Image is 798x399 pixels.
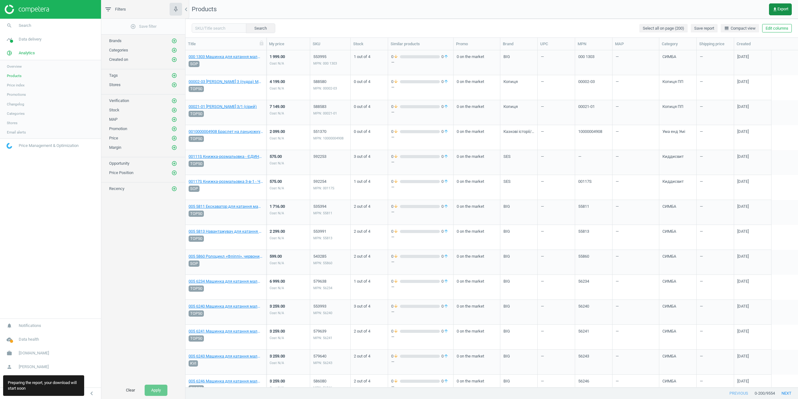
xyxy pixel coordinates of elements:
[391,104,400,109] span: 0
[354,201,385,224] div: 2 out of 4
[189,328,263,334] a: 005 6241 Машинка для катання малюка "Нео" блакитна. 12міс. +
[391,135,394,139] div: —
[541,226,572,249] div: —
[3,20,15,32] i: search
[189,304,263,309] a: 005 6240 Машинка для катання малюка "Нео" червона, 12міс. +
[391,79,400,85] span: 0
[171,47,177,53] button: add_circle_outline
[737,41,769,47] div: Created
[313,179,347,184] div: 592254
[270,229,285,234] div: 2 299.00
[190,61,198,67] span: SOP
[190,111,202,117] span: TOP50
[192,5,217,13] span: Products
[189,353,263,359] a: 005 6243 Машинка для катання малюка "Нео" антрацит. 12міс.+
[662,154,684,174] div: Киддисвит
[313,254,347,259] div: 543285
[393,104,398,109] i: arrow_downward
[5,5,49,14] img: ajHJNr6hYgQAAAAASUVORK5CYII=
[192,23,246,33] input: SKU/Title search
[440,129,450,134] span: 0
[19,50,35,56] span: Analytics
[391,41,451,47] div: Similar products
[171,38,177,44] button: add_circle_outline
[190,136,202,142] span: TOP50
[616,129,656,134] div: —
[182,6,190,13] i: chevron_left
[700,176,731,199] div: —
[775,388,798,399] button: next
[171,72,177,79] button: add_circle_outline
[171,126,177,132] button: add_circle_outline
[353,41,385,47] div: Stock
[503,254,510,274] div: BIG
[354,151,385,174] div: 3 out of 4
[354,101,385,124] div: 0 out of 4
[109,136,118,140] span: Price
[171,145,177,150] i: add_circle_outline
[354,51,385,74] div: 1 out of 4
[313,54,347,60] div: 553995
[541,151,572,174] div: —
[3,375,15,387] i: headset_mic
[189,179,263,184] a: 00117S Книжка-розмальовка 3-в-1 - ЧАРІВНИЙ СВІТ (13 аркушів для розфарбовування. 2 аркуші для гра...
[456,41,498,47] div: Promo
[503,179,511,199] div: SES
[190,236,202,242] span: TOP50
[189,104,257,109] a: 00021-01 [PERSON_NAME] 3/1 (сірий)
[737,204,749,224] div: [DATE]
[185,50,798,387] div: grid
[189,154,263,159] a: 00111S Книжка-розмальовка - ЄДИНОРІЖКИ (15 аркушів для розфарбовування. 40 стикерів із блискітками)
[662,179,684,199] div: Киддисвит
[457,101,497,124] div: 0 on the market
[700,226,731,249] div: —
[391,129,400,134] span: 0
[171,135,177,141] i: add_circle_outline
[313,236,347,241] div: MPN: 55813
[440,79,450,85] span: 0
[737,229,749,249] div: [DATE]
[270,154,284,159] div: 575.00
[3,333,15,345] i: cloud_done
[393,179,398,184] i: arrow_downward
[444,229,449,234] i: arrow_upward
[393,254,398,259] i: arrow_downward
[313,86,347,91] div: MPN: 00002-03
[190,211,202,217] span: TOP50
[662,229,676,249] div: СИМБА
[457,275,497,299] div: 0 on the market
[541,201,572,224] div: —
[457,126,497,149] div: 0 on the market
[503,204,510,224] div: BIG
[503,229,510,249] div: BIG
[700,101,731,124] div: —
[393,129,398,134] i: arrow_downward
[188,41,264,47] div: Title
[457,201,497,224] div: 0 on the market
[354,76,385,99] div: 0 out of 4
[694,26,714,31] span: Save report
[391,179,400,184] span: 0
[190,86,202,92] span: TOP50
[662,41,694,47] div: Category
[457,76,497,99] div: 0 on the market
[721,24,759,33] button: line_weightCompact view
[313,104,347,109] div: 588583
[662,79,683,99] div: Копиця ПП
[270,161,284,166] div: Cost N/A
[3,33,15,45] i: timeline
[457,151,497,174] div: 0 on the market
[109,126,127,131] span: Promotion
[662,204,676,224] div: СИМБА
[171,73,177,78] i: add_circle_outline
[3,347,15,359] i: work
[578,204,589,224] div: 55811
[700,76,731,99] div: —
[762,24,792,33] button: Edit columns
[578,79,595,99] div: 00002-03
[700,251,731,274] div: —
[444,279,449,284] i: arrow_upward
[578,151,609,174] div: —
[440,179,450,184] span: 0
[444,254,449,259] i: arrow_upward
